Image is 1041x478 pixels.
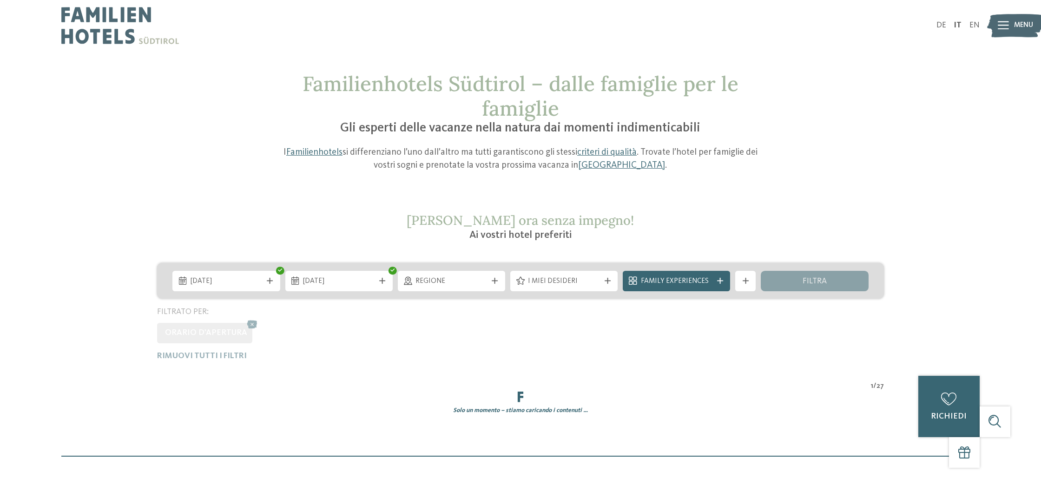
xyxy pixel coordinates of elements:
a: Familienhotels [286,148,343,157]
span: 27 [876,381,884,392]
span: [DATE] [303,276,375,287]
span: Gli esperti delle vacanze nella natura dai momenti indimenticabili [340,122,700,135]
span: I miei desideri [528,276,600,287]
span: Family Experiences [641,276,712,287]
p: I si differenziano l’uno dall’altro ma tutti garantiscono gli stessi . Trovate l’hotel per famigl... [277,146,764,172]
span: / [873,381,876,392]
span: [PERSON_NAME] ora senza impegno! [407,212,634,229]
span: 1 [871,381,873,392]
a: criteri di qualità [577,148,637,157]
span: Regione [415,276,487,287]
span: Ai vostri hotel preferiti [469,230,572,240]
span: [DATE] [191,276,262,287]
a: richiedi [918,376,980,437]
span: richiedi [931,413,967,420]
span: Familienhotels Südtirol – dalle famiglie per le famiglie [303,71,738,121]
a: EN [969,21,980,29]
span: Menu [1014,20,1033,31]
div: Solo un momento – stiamo caricando i contenuti … [150,406,891,415]
a: IT [954,21,962,29]
a: [GEOGRAPHIC_DATA] [578,161,665,170]
a: DE [936,21,946,29]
